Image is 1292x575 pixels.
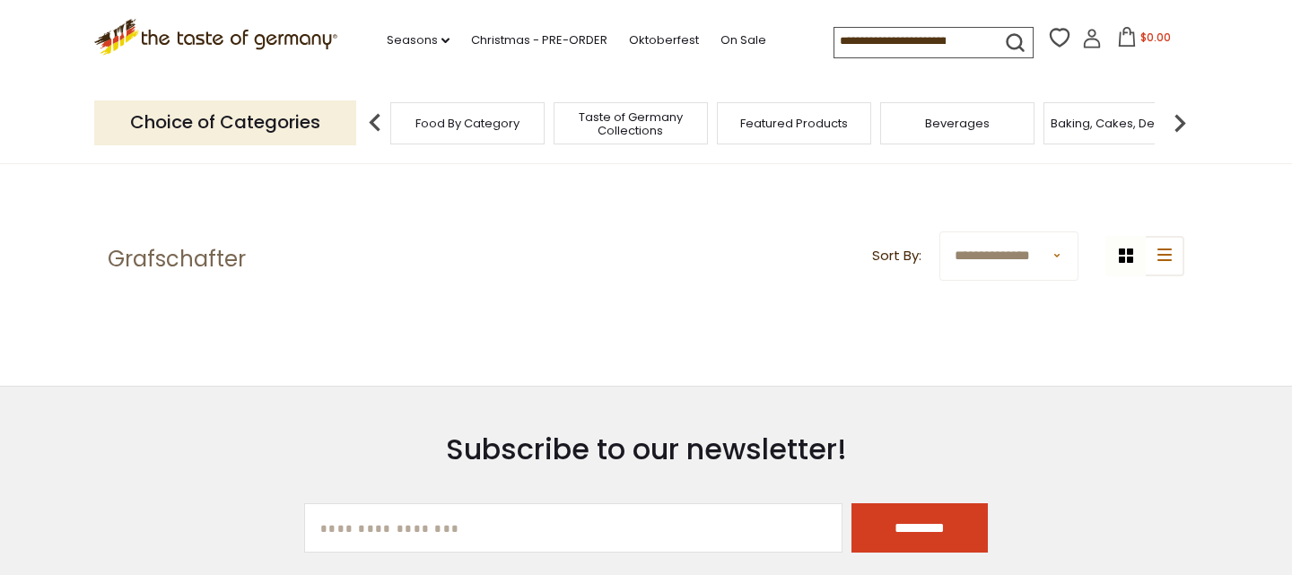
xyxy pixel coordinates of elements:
button: $0.00 [1105,27,1182,54]
label: Sort By: [872,245,921,267]
img: next arrow [1162,105,1198,141]
a: Baking, Cakes, Desserts [1051,117,1190,130]
h3: Subscribe to our newsletter! [304,431,988,467]
h1: Grafschafter [108,246,246,273]
a: Seasons [387,30,450,50]
a: Christmas - PRE-ORDER [471,30,607,50]
img: previous arrow [357,105,393,141]
a: On Sale [720,30,766,50]
p: Choice of Categories [94,100,356,144]
a: Taste of Germany Collections [559,110,703,137]
span: $0.00 [1140,30,1171,45]
a: Beverages [925,117,990,130]
a: Oktoberfest [629,30,699,50]
a: Featured Products [740,117,848,130]
a: Food By Category [415,117,519,130]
